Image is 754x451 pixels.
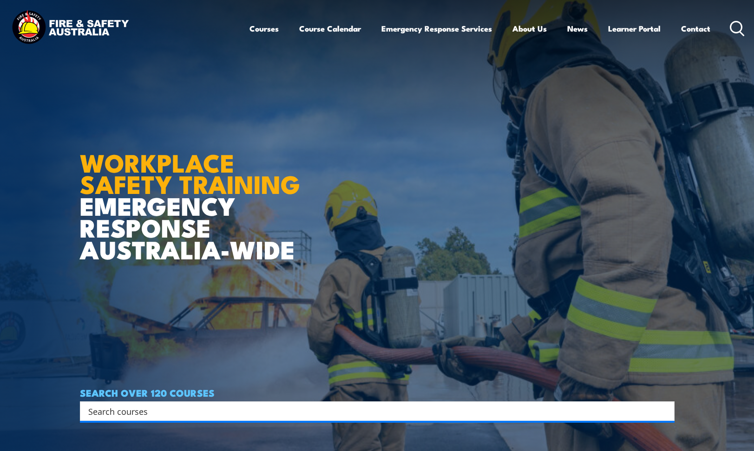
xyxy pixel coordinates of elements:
strong: WORKPLACE SAFETY TRAINING [80,142,300,203]
a: Course Calendar [299,16,361,41]
a: News [567,16,588,41]
a: Learner Portal [608,16,661,41]
h4: SEARCH OVER 120 COURSES [80,387,675,398]
a: Emergency Response Services [381,16,492,41]
form: Search form [90,405,656,418]
button: Search magnifier button [658,405,671,418]
a: Contact [681,16,710,41]
a: Courses [249,16,279,41]
a: About Us [512,16,547,41]
input: Search input [88,404,654,418]
h1: EMERGENCY RESPONSE AUSTRALIA-WIDE [80,128,307,260]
